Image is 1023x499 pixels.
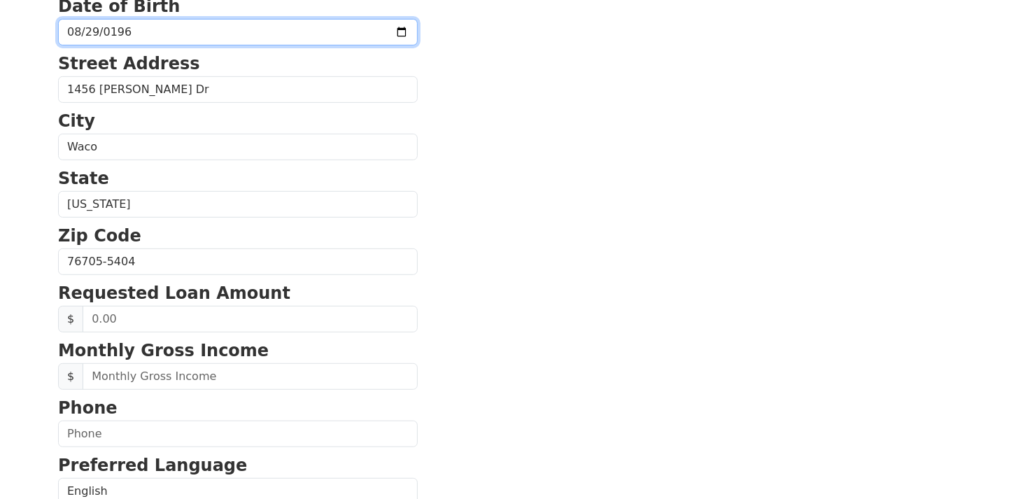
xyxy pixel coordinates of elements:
strong: Requested Loan Amount [58,283,290,303]
strong: State [58,169,109,188]
span: $ [58,306,83,332]
strong: Zip Code [58,226,141,246]
strong: Street Address [58,54,200,73]
strong: Preferred Language [58,456,247,475]
p: Monthly Gross Income [58,338,418,363]
input: Zip Code [58,248,418,275]
input: Monthly Gross Income [83,363,418,390]
strong: City [58,111,95,131]
span: $ [58,363,83,390]
input: 0.00 [83,306,418,332]
input: Phone [58,421,418,447]
input: City [58,134,418,160]
strong: Phone [58,398,118,418]
input: Street Address [58,76,418,103]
